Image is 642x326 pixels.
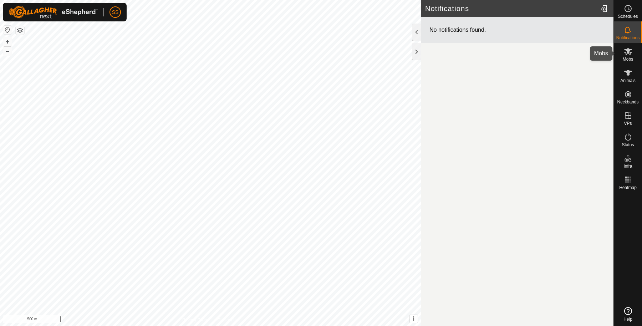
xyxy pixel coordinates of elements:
[623,317,632,321] span: Help
[218,317,239,323] a: Contact Us
[617,100,638,104] span: Neckbands
[182,317,209,323] a: Privacy Policy
[3,26,12,34] button: Reset Map
[618,14,638,19] span: Schedules
[623,57,633,61] span: Mobs
[413,316,414,322] span: i
[425,4,598,13] h2: Notifications
[624,121,632,126] span: VPs
[410,315,418,323] button: i
[623,164,632,168] span: Infra
[16,26,24,35] button: Map Layers
[616,36,640,40] span: Notifications
[112,9,119,16] span: SS
[3,37,12,46] button: +
[620,78,636,83] span: Animals
[622,143,634,147] span: Status
[619,185,637,190] span: Heatmap
[9,6,98,19] img: Gallagher Logo
[614,304,642,324] a: Help
[421,17,613,43] div: No notifications found.
[3,47,12,55] button: –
